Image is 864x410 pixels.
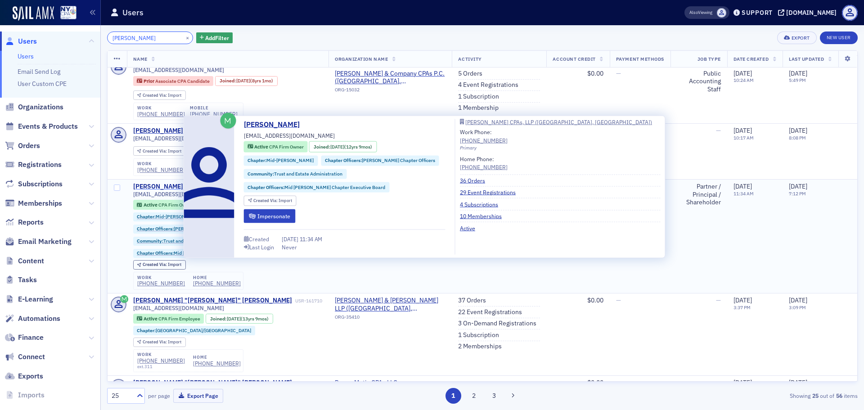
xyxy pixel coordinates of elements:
span: [EMAIL_ADDRESS][DOMAIN_NAME] [244,131,335,140]
a: Prager Metis CPAs LLC ([GEOGRAPHIC_DATA], [GEOGRAPHIC_DATA]) [335,379,445,395]
div: [PERSON_NAME] [133,127,183,135]
img: SailAMX [13,6,54,21]
div: Created [249,236,269,241]
strong: 56 [834,392,844,400]
div: Also [689,9,698,15]
div: (8yrs 1mo) [236,78,273,84]
a: Prior Associate CPA Candidate [137,78,209,84]
a: 4 Subscriptions [460,200,505,208]
span: Chapter Officers : [137,225,174,232]
a: Chapter Officers:Mid [PERSON_NAME] Chapter Executive Board [247,184,385,191]
div: Work Phone: [460,128,508,144]
span: Name [133,56,148,62]
a: Imports [5,390,45,400]
span: [EMAIL_ADDRESS][DOMAIN_NAME] [133,191,224,198]
time: 3:09 PM [789,304,806,311]
a: Registrations [5,160,62,170]
a: Automations [5,314,60,324]
a: Content [5,256,44,266]
span: [DATE] [227,315,241,322]
a: [PHONE_NUMBER] [137,280,185,287]
div: Never [282,243,297,251]
img: SailAMX [60,6,76,20]
div: Joined: 2017-08-01 00:00:00 [215,76,278,86]
span: Chapter : [137,327,156,333]
a: Chapter Officers:[PERSON_NAME] Chapter Officers [137,226,247,232]
div: home [193,275,241,280]
a: 3 On-Demand Registrations [458,320,536,328]
div: Community: [133,237,236,246]
div: Prior: Prior: Associate CPA Candidate [133,76,214,86]
span: [DATE] [733,378,752,387]
a: [PHONE_NUMBER] [193,280,241,287]
button: [DOMAIN_NAME] [778,9,840,16]
span: — [616,378,621,387]
div: Chapter Officers: [133,249,279,258]
label: per page [148,392,170,400]
a: [PHONE_NUMBER] [193,360,241,367]
a: 5 Orders [458,70,482,78]
strong: 25 [810,392,820,400]
a: Finance [5,333,44,342]
div: mobile [190,105,238,111]
div: [PERSON_NAME] "[PERSON_NAME]" [PERSON_NAME] [133,379,292,387]
span: $0.00 [587,378,603,387]
a: Email Marketing [5,237,72,247]
div: Last Login [249,245,274,250]
span: Activity [458,56,481,62]
a: [PERSON_NAME] & Company CPAs P.C. ([GEOGRAPHIC_DATA], [GEOGRAPHIC_DATA]) [335,70,445,86]
a: Events & Products [5,122,78,131]
a: [PHONE_NUMBER] [460,163,508,171]
div: Primary [460,144,660,152]
div: Import [143,262,181,267]
a: [PHONE_NUMBER] [137,111,185,117]
a: New User [820,32,858,44]
a: [PHONE_NUMBER] [190,111,238,117]
span: Orders [18,141,40,151]
time: 7:12 PM [789,190,806,197]
span: [DATE] [733,126,752,135]
span: Add Filter [205,34,229,42]
a: 2 Memberships [458,342,502,351]
div: USR-161710 [293,298,322,304]
time: 11:34 AM [733,190,754,197]
div: Chapter Officers: [321,155,439,166]
a: 1 Subscription [458,93,499,101]
span: CPA Firm Employee [158,315,200,322]
a: Connect [5,352,45,362]
span: E-Learning [18,294,53,304]
div: Import [143,93,181,98]
div: Created Via: Import [133,146,186,156]
span: Sheehan & Company CPAs P.C. (Brightwaters, NY) [335,70,445,86]
span: Tasks [18,275,37,285]
div: Created Via: Import [133,338,186,347]
span: Finance [18,333,44,342]
div: (12yrs 9mos) [330,143,372,150]
a: 1 Membership [458,104,499,113]
button: 3 [486,388,502,404]
span: Events & Products [18,122,78,131]
div: [DOMAIN_NAME] [786,9,837,17]
div: Active: Active: CPA Firm Owner [133,200,197,210]
span: Active [144,202,158,208]
a: User Custom CPE [18,80,67,88]
div: Active: Active: CPA Firm Owner [244,141,308,153]
div: work [137,105,185,111]
span: Created Via : [143,92,168,98]
span: — [616,69,621,77]
div: 25 [112,391,131,401]
div: Community: [244,169,347,179]
span: [DATE] [789,296,807,304]
span: [DATE] [789,378,807,387]
span: Prager Metis CPAs LLC (Poughkeepsie, NY) [335,379,445,395]
a: [PHONE_NUMBER] [137,167,185,173]
div: Import [143,149,181,154]
span: Organizations [18,102,63,112]
span: [DATE] [733,182,752,190]
div: [PERSON_NAME] "[PERSON_NAME]" [PERSON_NAME] [133,297,292,305]
div: ext. 311 [137,364,185,369]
